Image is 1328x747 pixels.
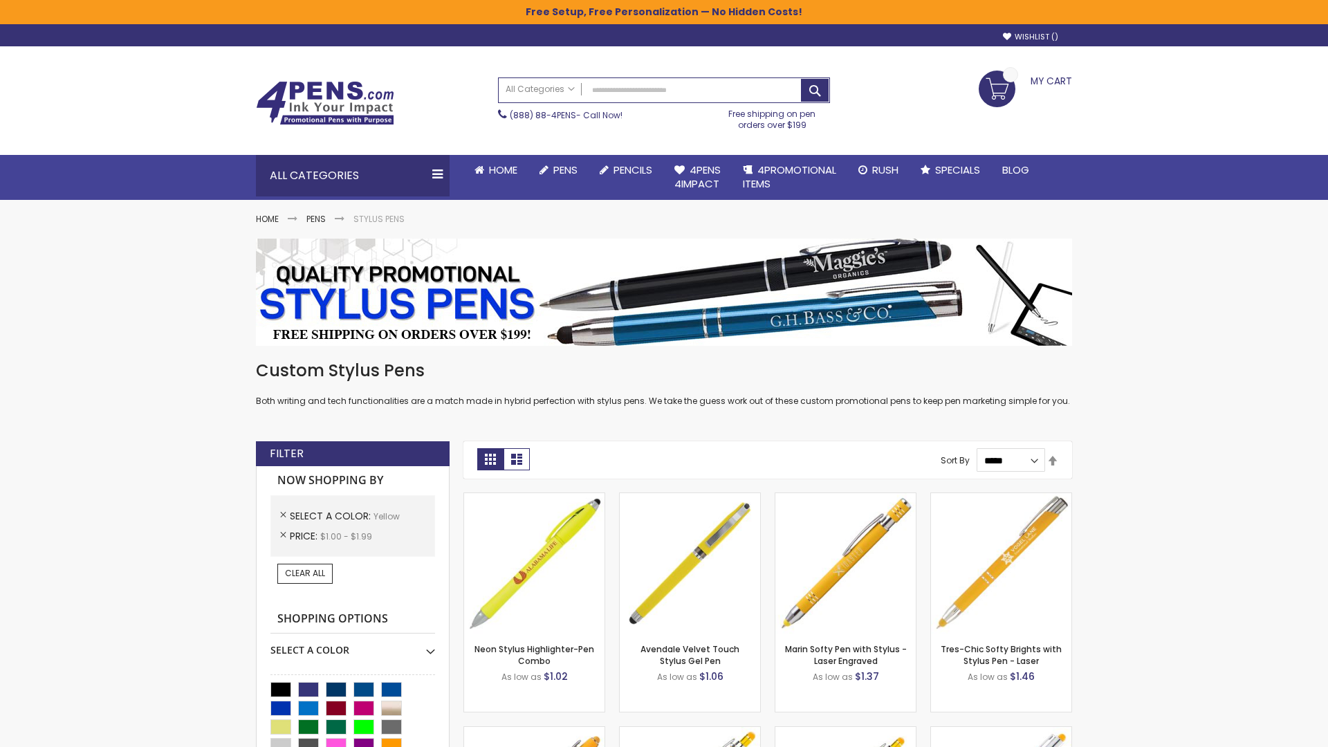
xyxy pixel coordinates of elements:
[674,163,721,191] span: 4Pens 4impact
[373,510,400,522] span: Yellow
[732,155,847,200] a: 4PROMOTIONALITEMS
[270,466,435,495] strong: Now Shopping by
[640,643,739,666] a: Avendale Velvet Touch Stylus Gel Pen
[775,493,916,634] img: Marin Softy Pen with Stylus - Laser Engraved-Yellow
[306,213,326,225] a: Pens
[589,155,663,185] a: Pencils
[1010,670,1035,683] span: $1.46
[320,531,372,542] span: $1.00 - $1.99
[991,155,1040,185] a: Blog
[743,163,836,191] span: 4PROMOTIONAL ITEMS
[353,213,405,225] strong: Stylus Pens
[620,726,760,738] a: Phoenix Softy Brights with Stylus Pen - Laser-Yellow
[931,492,1071,504] a: Tres-Chic Softy Brights with Stylus Pen - Laser-Yellow
[270,446,304,461] strong: Filter
[1002,163,1029,177] span: Blog
[510,109,576,121] a: (888) 88-4PENS
[256,360,1072,382] h1: Custom Stylus Pens
[501,671,542,683] span: As low as
[285,567,325,579] span: Clear All
[931,493,1071,634] img: Tres-Chic Softy Brights with Stylus Pen - Laser-Yellow
[910,155,991,185] a: Specials
[968,671,1008,683] span: As low as
[935,163,980,177] span: Specials
[553,163,578,177] span: Pens
[544,670,568,683] span: $1.02
[714,103,831,131] div: Free shipping on pen orders over $199
[775,726,916,738] a: Phoenix Softy Brights Gel with Stylus Pen - Laser-Yellow
[290,529,320,543] span: Price
[847,155,910,185] a: Rush
[506,84,575,95] span: All Categories
[510,109,622,121] span: - Call Now!
[256,360,1072,407] div: Both writing and tech functionalities are a match made in hybrid perfection with stylus pens. We ...
[270,634,435,657] div: Select A Color
[256,81,394,125] img: 4Pens Custom Pens and Promotional Products
[499,78,582,101] a: All Categories
[474,643,594,666] a: Neon Stylus Highlighter-Pen Combo
[464,726,605,738] a: Ellipse Softy Brights with Stylus Pen - Laser-Yellow
[614,163,652,177] span: Pencils
[872,163,898,177] span: Rush
[528,155,589,185] a: Pens
[256,239,1072,346] img: Stylus Pens
[785,643,907,666] a: Marin Softy Pen with Stylus - Laser Engraved
[270,605,435,634] strong: Shopping Options
[477,448,504,470] strong: Grid
[277,564,333,583] a: Clear All
[699,670,723,683] span: $1.06
[775,492,916,504] a: Marin Softy Pen with Stylus - Laser Engraved-Yellow
[941,454,970,466] label: Sort By
[256,155,450,196] div: All Categories
[663,155,732,200] a: 4Pens4impact
[1003,32,1058,42] a: Wishlist
[463,155,528,185] a: Home
[290,509,373,523] span: Select A Color
[620,493,760,634] img: Avendale Velvet Touch Stylus Gel Pen-Yellow
[620,492,760,504] a: Avendale Velvet Touch Stylus Gel Pen-Yellow
[931,726,1071,738] a: Tres-Chic Softy with Stylus Top Pen - ColorJet-Yellow
[464,492,605,504] a: Neon Stylus Highlighter-Pen Combo-Yellow
[657,671,697,683] span: As low as
[464,493,605,634] img: Neon Stylus Highlighter-Pen Combo-Yellow
[256,213,279,225] a: Home
[941,643,1062,666] a: Tres-Chic Softy Brights with Stylus Pen - Laser
[855,670,879,683] span: $1.37
[813,671,853,683] span: As low as
[489,163,517,177] span: Home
